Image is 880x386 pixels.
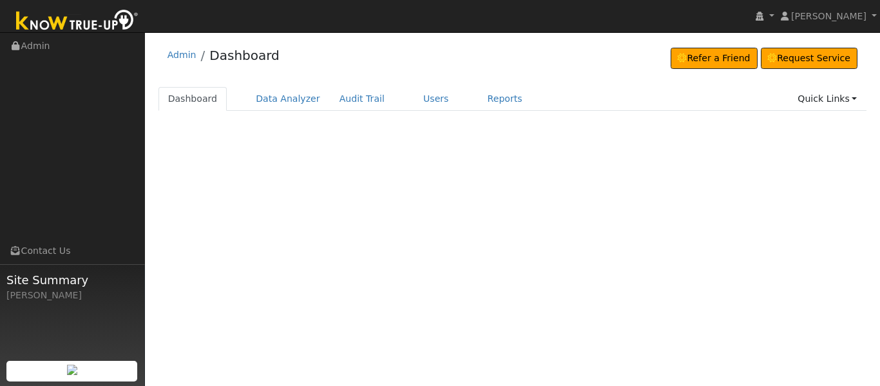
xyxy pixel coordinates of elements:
a: Dashboard [158,87,227,111]
span: [PERSON_NAME] [791,11,866,21]
img: retrieve [67,365,77,375]
a: Dashboard [209,48,280,63]
a: Refer a Friend [671,48,758,70]
a: Request Service [761,48,858,70]
div: [PERSON_NAME] [6,289,138,302]
a: Users [414,87,459,111]
a: Audit Trail [330,87,394,111]
img: Know True-Up [10,7,145,36]
a: Quick Links [788,87,866,111]
a: Admin [167,50,196,60]
span: Site Summary [6,271,138,289]
a: Data Analyzer [246,87,330,111]
a: Reports [478,87,532,111]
